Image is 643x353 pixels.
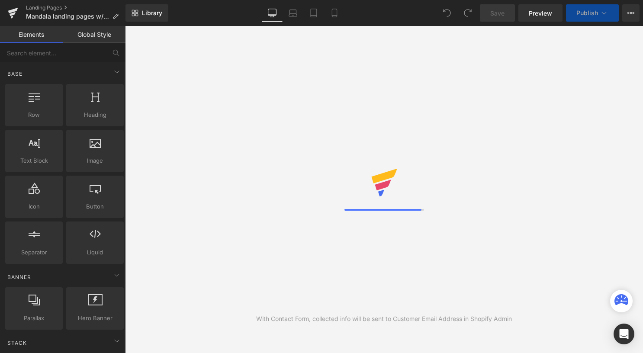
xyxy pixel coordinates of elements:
span: Save [490,9,505,18]
button: Redo [459,4,476,22]
div: With Contact Form, collected info will be sent to Customer Email Address in Shopify Admin [256,314,512,324]
a: Laptop [283,4,303,22]
span: Stack [6,339,28,347]
div: Open Intercom Messenger [614,324,634,344]
button: Undo [438,4,456,22]
span: Button [69,202,121,211]
a: Landing Pages [26,4,125,11]
span: Preview [529,9,552,18]
span: Mandala landing pages w/carousel [26,13,109,20]
span: Publish [576,10,598,16]
span: Row [8,110,60,119]
span: Hero Banner [69,314,121,323]
button: More [622,4,640,22]
button: Publish [566,4,619,22]
span: Base [6,70,23,78]
span: Liquid [69,248,121,257]
span: Image [69,156,121,165]
a: Tablet [303,4,324,22]
span: Library [142,9,162,17]
a: Mobile [324,4,345,22]
a: Preview [518,4,563,22]
span: Banner [6,273,32,281]
span: Text Block [8,156,60,165]
a: New Library [125,4,168,22]
a: Desktop [262,4,283,22]
span: Heading [69,110,121,119]
a: Global Style [63,26,125,43]
span: Separator [8,248,60,257]
span: Parallax [8,314,60,323]
span: Icon [8,202,60,211]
